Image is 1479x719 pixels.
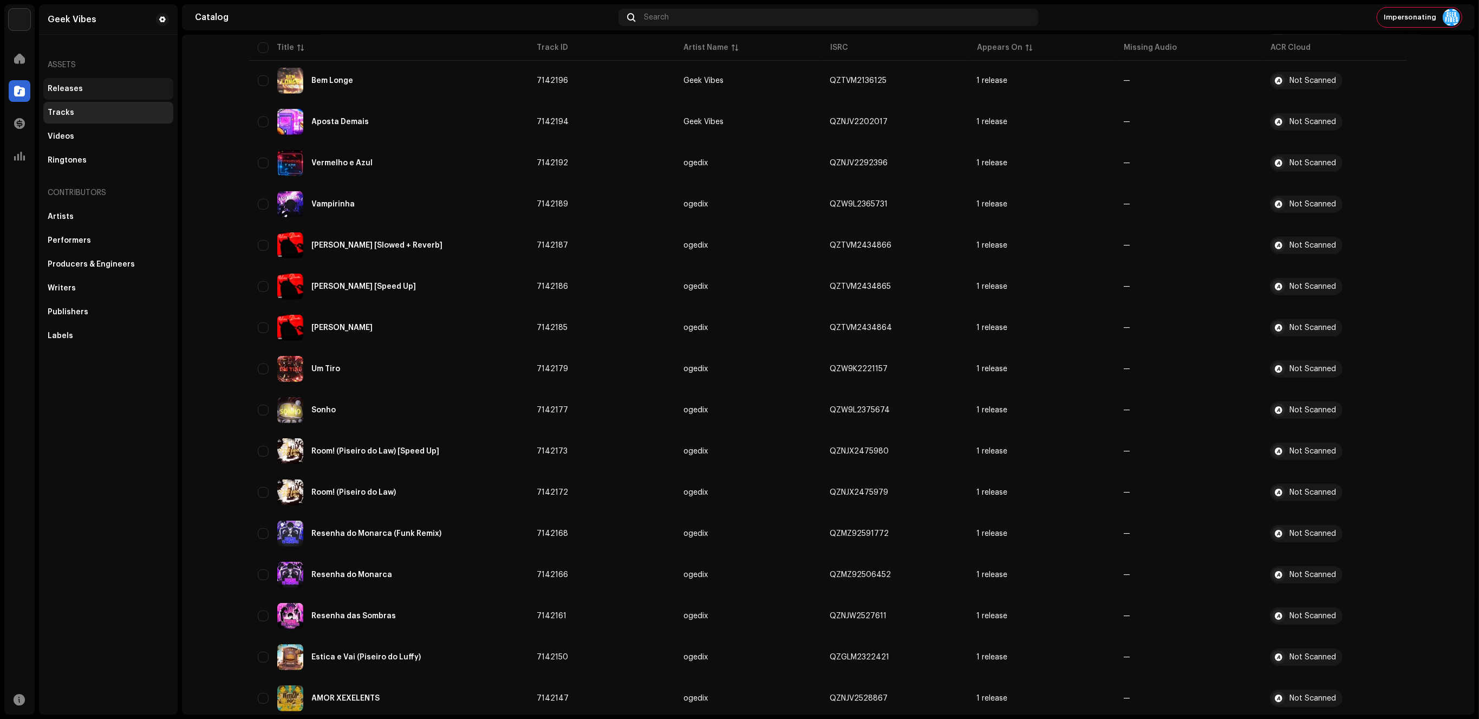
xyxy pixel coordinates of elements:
div: 1 release [976,77,1007,85]
div: Not Scanned [1289,365,1336,373]
img: 5f9d79a3-2ede-4ff5-8f30-17d350c15bf3 [277,685,303,711]
div: Labels [48,332,73,340]
span: Geek Vibes [683,77,813,85]
re-m-nav-item: Ringtones [43,150,173,171]
div: QZMZ92591772 [830,530,889,537]
div: Uma Diaba [Slowed + Reverb] [312,242,443,249]
re-a-table-badge: — [1123,200,1253,208]
div: Room! (Piseiro do Law) [312,489,396,496]
re-a-table-badge: — [1123,571,1253,579]
div: ogedix [683,695,708,702]
div: ogedix [683,489,708,496]
div: 1 release [976,489,1007,496]
div: 1 release [976,118,1007,126]
div: Writers [48,284,76,293]
span: 7142147 [537,695,569,702]
img: de0d2825-999c-4937-b35a-9adca56ee094 [9,9,30,30]
div: QZMZ92506452 [830,571,891,579]
div: Um Tiro [312,365,341,373]
re-a-table-badge: — [1123,530,1253,537]
span: 1 release [976,406,1106,414]
div: Publishers [48,308,88,316]
div: Not Scanned [1289,448,1336,455]
div: ogedix [683,200,708,208]
re-a-nav-header: Assets [43,52,173,78]
span: ogedix [683,612,813,620]
div: QZTVM2136125 [830,77,887,85]
span: 1 release [976,324,1106,332]
div: QZNJV2202017 [830,118,888,126]
div: Not Scanned [1289,653,1336,661]
span: 7142196 [537,77,568,85]
img: 54230244-4cae-4ac3-8e8c-17de238dbe71 [277,274,303,300]
div: Not Scanned [1289,77,1336,85]
span: 7142161 [537,612,566,620]
span: 7142150 [537,653,568,661]
span: Search [644,13,669,22]
span: 1 release [976,571,1106,579]
div: Not Scanned [1289,200,1336,208]
div: QZNJW2527611 [830,612,887,620]
span: 1 release [976,200,1106,208]
img: 7387cd4b-59f1-467b-9a6f-c97fa3bd9744 [277,68,303,94]
div: 1 release [976,695,1007,702]
span: ogedix [683,530,813,537]
div: Bem Longe [312,77,354,85]
div: Releases [48,85,83,93]
re-m-nav-item: Performers [43,230,173,251]
span: ogedix [683,242,813,249]
img: 54230244-4cae-4ac3-8e8c-17de238dbe71 [277,315,303,341]
span: ogedix [683,695,813,702]
div: ogedix [683,530,708,537]
re-a-nav-header: Contributors [43,180,173,206]
img: 54230244-4cae-4ac3-8e8c-17de238dbe71 [277,232,303,258]
re-m-nav-item: Artists [43,206,173,228]
re-a-table-badge: — [1123,489,1253,496]
div: Estica e Vai (Piseiro do Luffy) [312,653,421,661]
span: 1 release [976,159,1106,167]
span: 1 release [976,283,1106,290]
div: ogedix [683,653,708,661]
span: 7142185 [537,324,568,332]
img: 21bb18de-2a0d-45f4-99fa-ec673f259da2 [277,521,303,547]
div: QZGLM2322421 [830,653,890,661]
span: ogedix [683,489,813,496]
img: ab8b19ba-b71f-4def-9d19-6d82cda495d2 [277,438,303,464]
div: Not Scanned [1289,118,1336,126]
div: QZW9K2221157 [830,365,888,373]
div: 1 release [976,406,1007,414]
re-m-nav-item: Writers [43,277,173,299]
div: ogedix [683,612,708,620]
div: Not Scanned [1289,530,1336,537]
img: ec9d1824-51f8-4057-b95b-63adbf9b0040 [277,356,303,382]
span: ogedix [683,283,813,290]
div: Tracks [48,108,74,117]
span: 1 release [976,695,1106,702]
div: Artists [48,212,74,221]
div: 1 release [976,365,1007,373]
div: Appears On [978,42,1023,53]
re-a-table-badge: — [1123,77,1253,85]
div: Geek Vibes [683,77,724,85]
div: ogedix [683,406,708,414]
div: Not Scanned [1289,612,1336,620]
re-m-nav-item: Videos [43,126,173,147]
div: ogedix [683,324,708,332]
div: Uma Diaba [Speed Up] [312,283,416,290]
span: 1 release [976,612,1106,620]
div: Not Scanned [1289,695,1336,702]
re-a-table-badge: — [1123,118,1253,126]
img: b0bd44c7-bca9-4bf5-b7dc-158c5bd0eb66 [277,109,303,135]
div: Artist Name [684,42,729,53]
span: 7142172 [537,489,568,496]
div: Title [277,42,295,53]
re-m-nav-item: Tracks [43,102,173,124]
span: 7142166 [537,571,568,579]
div: Not Scanned [1289,489,1336,496]
div: Not Scanned [1289,406,1336,414]
div: Geek Vibes [683,118,724,126]
div: 1 release [976,242,1007,249]
span: 1 release [976,365,1106,373]
re-a-table-badge: — [1123,406,1253,414]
